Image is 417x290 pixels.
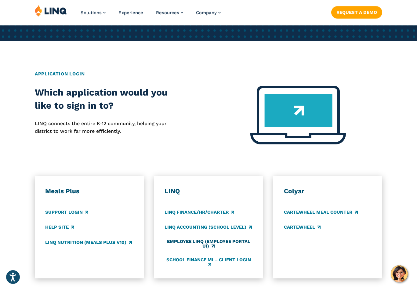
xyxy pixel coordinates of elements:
nav: Primary Navigation [81,5,221,25]
a: Company [196,10,221,15]
a: Solutions [81,10,106,15]
h2: Application Login [35,71,382,78]
a: Experience [118,10,143,15]
a: Employee LINQ (Employee Portal UI) [165,239,252,249]
a: LINQ Finance/HR/Charter [165,209,234,216]
a: LINQ Nutrition (Meals Plus v10) [45,239,132,246]
button: Hello, have a question? Let’s chat. [391,265,408,282]
a: CARTEWHEEL [284,224,321,231]
h3: LINQ [165,187,252,195]
a: Support Login [45,209,88,216]
h2: Which application would you like to sign in to? [35,86,173,112]
a: LINQ Accounting (school level) [165,224,252,231]
a: CARTEWHEEL Meal Counter [284,209,358,216]
span: Company [196,10,217,15]
span: Solutions [81,10,102,15]
h3: Meals Plus [45,187,133,195]
p: LINQ connects the entire K‑12 community, helping your district to work far more efficiently. [35,120,173,135]
span: Resources [156,10,179,15]
a: Help Site [45,224,74,231]
a: School Finance MI – Client Login [165,257,252,267]
a: Resources [156,10,183,15]
img: LINQ | K‑12 Software [35,5,67,16]
a: Request a Demo [331,6,382,18]
nav: Button Navigation [331,5,382,18]
h3: Colyar [284,187,372,195]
